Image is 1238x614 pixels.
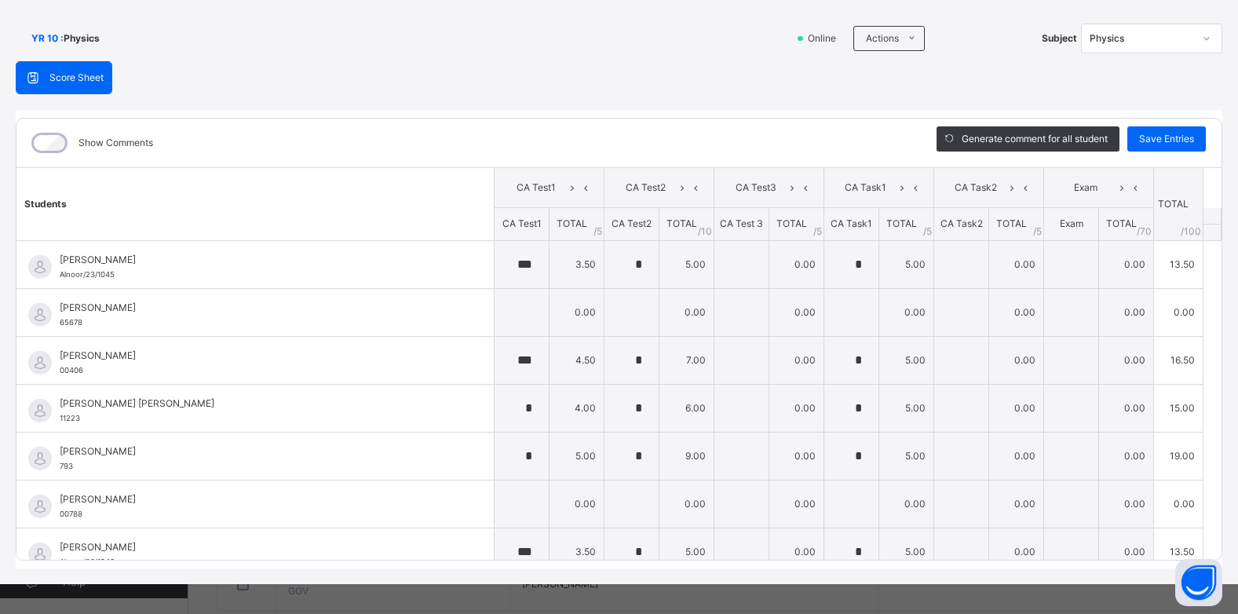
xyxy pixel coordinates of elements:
[1099,240,1154,288] td: 0.00
[28,351,52,375] img: default.svg
[60,510,82,518] span: 00788
[31,31,64,46] span: YR 10 :
[962,132,1108,146] span: Generate comment for all student
[659,432,714,480] td: 9.00
[28,543,52,566] img: default.svg
[550,528,604,576] td: 3.50
[659,528,714,576] td: 5.00
[666,217,697,229] span: TOTAL
[593,225,602,239] span: / 5
[659,336,714,384] td: 7.00
[769,336,824,384] td: 0.00
[557,217,587,229] span: TOTAL
[1060,217,1083,229] span: Exam
[60,557,115,566] span: Alnoor/23/1046
[879,480,934,528] td: 0.00
[720,217,763,229] span: CA Test 3
[1099,288,1154,336] td: 0.00
[923,225,932,239] span: / 5
[946,181,1005,195] span: CA Task2
[60,253,458,267] span: [PERSON_NAME]
[1137,225,1152,239] span: / 70
[79,136,153,150] label: Show Comments
[60,366,83,375] span: 00406
[64,31,100,46] span: Physics
[1154,168,1203,241] th: TOTAL
[1139,132,1194,146] span: Save Entries
[769,528,824,576] td: 0.00
[1099,432,1154,480] td: 0.00
[28,447,52,470] img: default.svg
[1181,225,1201,239] span: /100
[550,480,604,528] td: 0.00
[28,399,52,422] img: default.svg
[659,384,714,432] td: 6.00
[60,349,458,363] span: [PERSON_NAME]
[1106,217,1137,229] span: TOTAL
[769,432,824,480] td: 0.00
[659,480,714,528] td: 0.00
[989,480,1044,528] td: 0.00
[806,31,845,46] span: Online
[769,288,824,336] td: 0.00
[836,181,895,195] span: CA Task1
[989,288,1044,336] td: 0.00
[879,240,934,288] td: 5.00
[502,217,542,229] span: CA Test1
[60,318,82,327] span: 65678
[550,240,604,288] td: 3.50
[989,528,1044,576] td: 0.00
[879,528,934,576] td: 5.00
[726,181,785,195] span: CA Test3
[813,225,822,239] span: / 5
[24,198,67,210] span: Students
[1154,336,1203,384] td: 16.50
[1033,225,1042,239] span: / 5
[28,495,52,518] img: default.svg
[49,71,104,85] span: Score Sheet
[28,255,52,279] img: default.svg
[550,384,604,432] td: 4.00
[1154,384,1203,432] td: 15.00
[996,217,1027,229] span: TOTAL
[1154,480,1203,528] td: 0.00
[940,217,983,229] span: CA Task2
[659,288,714,336] td: 0.00
[989,432,1044,480] td: 0.00
[60,270,115,279] span: Alnoor/23/1045
[1154,240,1203,288] td: 13.50
[550,432,604,480] td: 5.00
[550,288,604,336] td: 0.00
[1099,384,1154,432] td: 0.00
[60,301,458,315] span: [PERSON_NAME]
[1154,432,1203,480] td: 19.00
[698,225,712,239] span: / 10
[769,384,824,432] td: 0.00
[1154,528,1203,576] td: 13.50
[989,240,1044,288] td: 0.00
[879,384,934,432] td: 5.00
[769,240,824,288] td: 0.00
[1099,480,1154,528] td: 0.00
[60,414,80,422] span: 11223
[60,540,458,554] span: [PERSON_NAME]
[506,181,565,195] span: CA Test1
[989,384,1044,432] td: 0.00
[1042,31,1077,46] span: Subject
[612,217,652,229] span: CA Test2
[989,336,1044,384] td: 0.00
[60,492,458,506] span: [PERSON_NAME]
[1056,181,1115,195] span: Exam
[879,432,934,480] td: 5.00
[831,217,872,229] span: CA Task1
[1175,559,1222,606] button: Open asap
[616,181,675,195] span: CA Test2
[28,303,52,327] img: default.svg
[659,240,714,288] td: 5.00
[769,480,824,528] td: 0.00
[60,462,73,470] span: 793
[60,397,458,411] span: [PERSON_NAME] [PERSON_NAME]
[550,336,604,384] td: 4.50
[886,217,917,229] span: TOTAL
[776,217,807,229] span: TOTAL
